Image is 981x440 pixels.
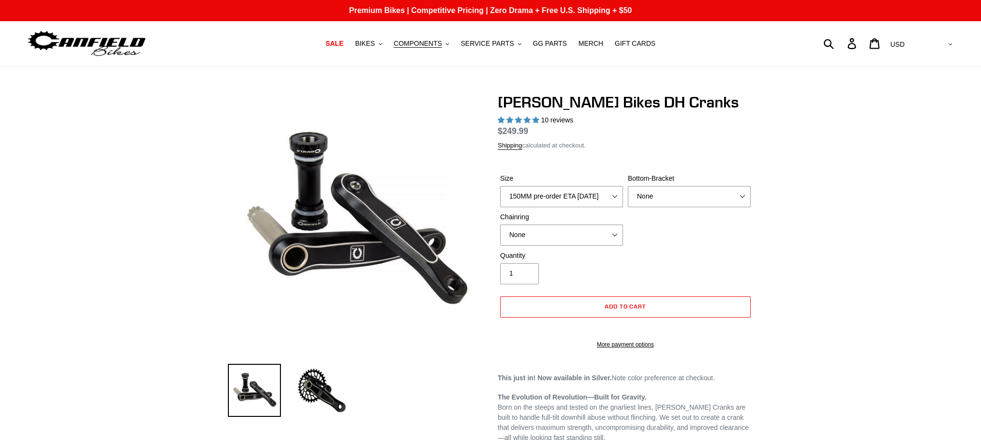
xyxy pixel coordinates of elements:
[498,141,753,150] div: calculated at checkout.
[500,173,623,184] label: Size
[295,364,348,417] img: Load image into Gallery viewer, Canfield Bikes DH Cranks
[498,373,753,383] p: Note color preference at checkout.
[615,40,656,48] span: GIFT CARDS
[326,40,344,48] span: SALE
[394,40,442,48] span: COMPONENTS
[500,212,623,222] label: Chainring
[500,296,751,318] button: Add to cart
[498,142,522,150] a: Shipping
[605,303,647,310] span: Add to cart
[533,40,567,48] span: GG PARTS
[498,93,753,111] h1: [PERSON_NAME] Bikes DH Cranks
[461,40,514,48] span: SERVICE PARTS
[541,116,573,124] span: 10 reviews
[228,364,281,417] img: Load image into Gallery viewer, Canfield Bikes DH Cranks
[628,173,751,184] label: Bottom-Bracket
[579,40,603,48] span: MERCH
[27,28,147,59] img: Canfield Bikes
[574,37,608,50] a: MERCH
[350,37,387,50] button: BIKES
[610,37,661,50] a: GIFT CARDS
[500,340,751,349] a: More payment options
[498,393,647,401] strong: The Evolution of Revolution—Built for Gravity.
[528,37,572,50] a: GG PARTS
[498,116,541,124] span: 4.90 stars
[321,37,348,50] a: SALE
[355,40,375,48] span: BIKES
[498,374,612,382] strong: This just in! Now available in Silver.
[456,37,526,50] button: SERVICE PARTS
[500,251,623,261] label: Quantity
[389,37,454,50] button: COMPONENTS
[498,126,528,136] span: $249.99
[829,33,853,54] input: Search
